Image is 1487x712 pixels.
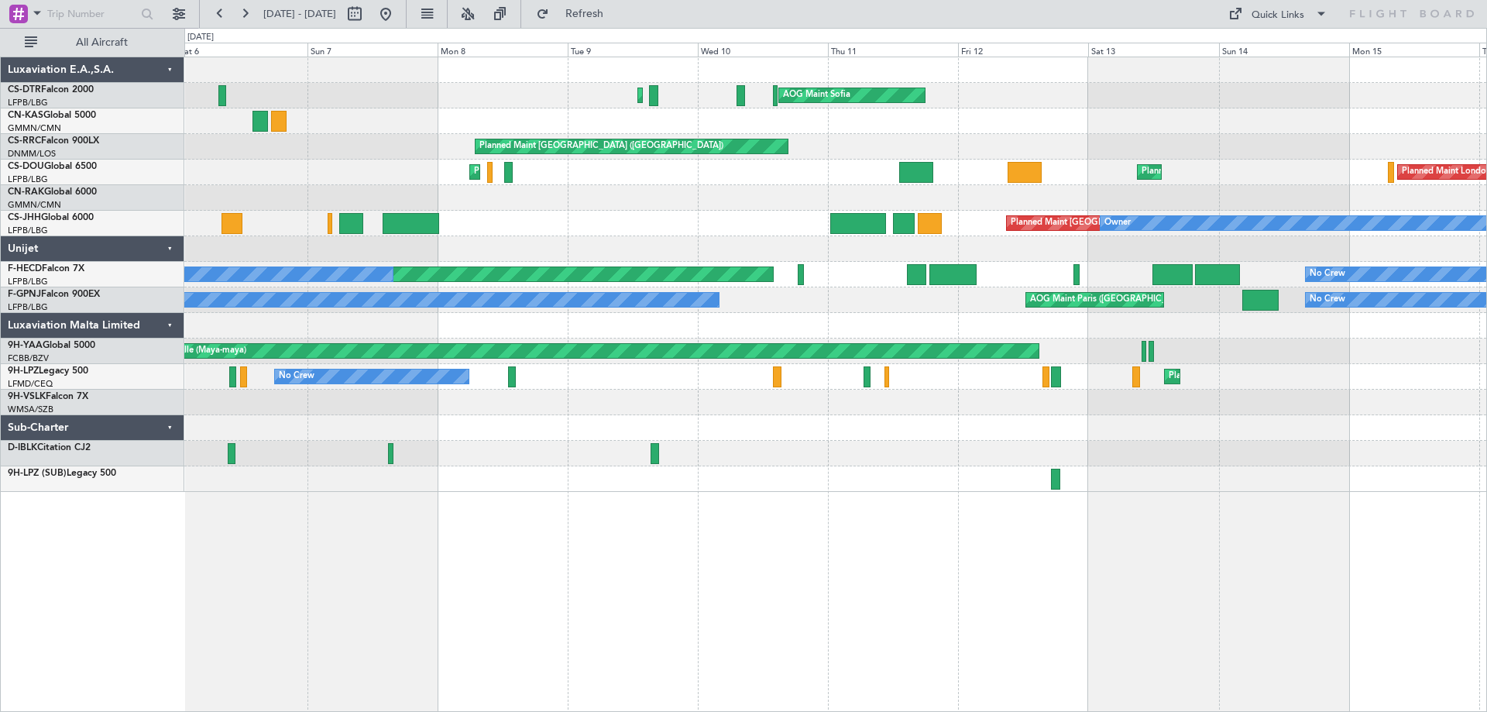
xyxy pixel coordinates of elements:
a: 9H-VSLKFalcon 7X [8,392,88,401]
div: Planned Maint [GEOGRAPHIC_DATA] ([GEOGRAPHIC_DATA]) [1011,212,1255,235]
div: Sat 13 [1088,43,1218,57]
span: All Aircraft [40,37,163,48]
a: F-HECDFalcon 7X [8,264,84,273]
a: 9H-LPZ (SUB)Legacy 500 [8,469,116,478]
div: No Crew [1310,288,1345,311]
a: LFPB/LBG [8,225,48,236]
div: Mon 15 [1349,43,1479,57]
div: Sat 6 [177,43,307,57]
span: 9H-LPZ (SUB) [8,469,67,478]
span: 9H-YAA [8,341,43,350]
div: AOG Maint Sofia [783,84,850,107]
div: Planned Maint [GEOGRAPHIC_DATA] ([GEOGRAPHIC_DATA]) [479,135,723,158]
div: Mon 8 [438,43,568,57]
a: LFPB/LBG [8,97,48,108]
span: CS-RRC [8,136,41,146]
div: Owner [1104,212,1131,235]
a: F-GPNJFalcon 900EX [8,290,100,299]
span: CN-KAS [8,111,43,120]
a: DNMM/LOS [8,148,56,160]
a: LFPB/LBG [8,174,48,185]
div: Quick Links [1252,8,1304,23]
div: Tue 9 [568,43,698,57]
input: Trip Number [47,2,136,26]
a: LFMD/CEQ [8,378,53,390]
a: 9H-LPZLegacy 500 [8,366,88,376]
div: Wed 10 [698,43,828,57]
a: GMMN/CMN [8,199,61,211]
div: Sun 7 [307,43,438,57]
div: Planned Maint Cannes ([GEOGRAPHIC_DATA]) [1169,365,1352,388]
a: D-IBLKCitation CJ2 [8,443,91,452]
span: D-IBLK [8,443,37,452]
div: Planned Maint Mugla ([GEOGRAPHIC_DATA]) [642,84,822,107]
span: CN-RAK [8,187,44,197]
div: Planned Maint [GEOGRAPHIC_DATA] ([GEOGRAPHIC_DATA]) [1142,160,1386,184]
a: CN-KASGlobal 5000 [8,111,96,120]
a: CS-DOUGlobal 6500 [8,162,97,171]
span: CS-JHH [8,213,41,222]
div: No Crew [279,365,314,388]
span: 9H-LPZ [8,366,39,376]
button: Refresh [529,2,622,26]
div: [DATE] [187,31,214,44]
span: F-GPNJ [8,290,41,299]
div: Sun 14 [1219,43,1349,57]
a: CS-DTRFalcon 2000 [8,85,94,95]
span: [DATE] - [DATE] [263,7,336,21]
a: LFPB/LBG [8,276,48,287]
a: LFPB/LBG [8,301,48,313]
div: No Crew [1310,263,1345,286]
span: 9H-VSLK [8,392,46,401]
a: WMSA/SZB [8,404,53,415]
a: GMMN/CMN [8,122,61,134]
div: Fri 12 [958,43,1088,57]
button: All Aircraft [17,30,168,55]
a: FCBB/BZV [8,353,49,364]
a: CS-RRCFalcon 900LX [8,136,99,146]
a: CS-JHHGlobal 6000 [8,213,94,222]
span: CS-DOU [8,162,44,171]
div: Planned Maint [GEOGRAPHIC_DATA] ([GEOGRAPHIC_DATA]) [474,160,718,184]
span: F-HECD [8,264,42,273]
a: CN-RAKGlobal 6000 [8,187,97,197]
div: Thu 11 [828,43,958,57]
span: Refresh [552,9,617,19]
div: AOG Maint Paris ([GEOGRAPHIC_DATA]) [1030,288,1193,311]
a: 9H-YAAGlobal 5000 [8,341,95,350]
button: Quick Links [1221,2,1335,26]
span: CS-DTR [8,85,41,95]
